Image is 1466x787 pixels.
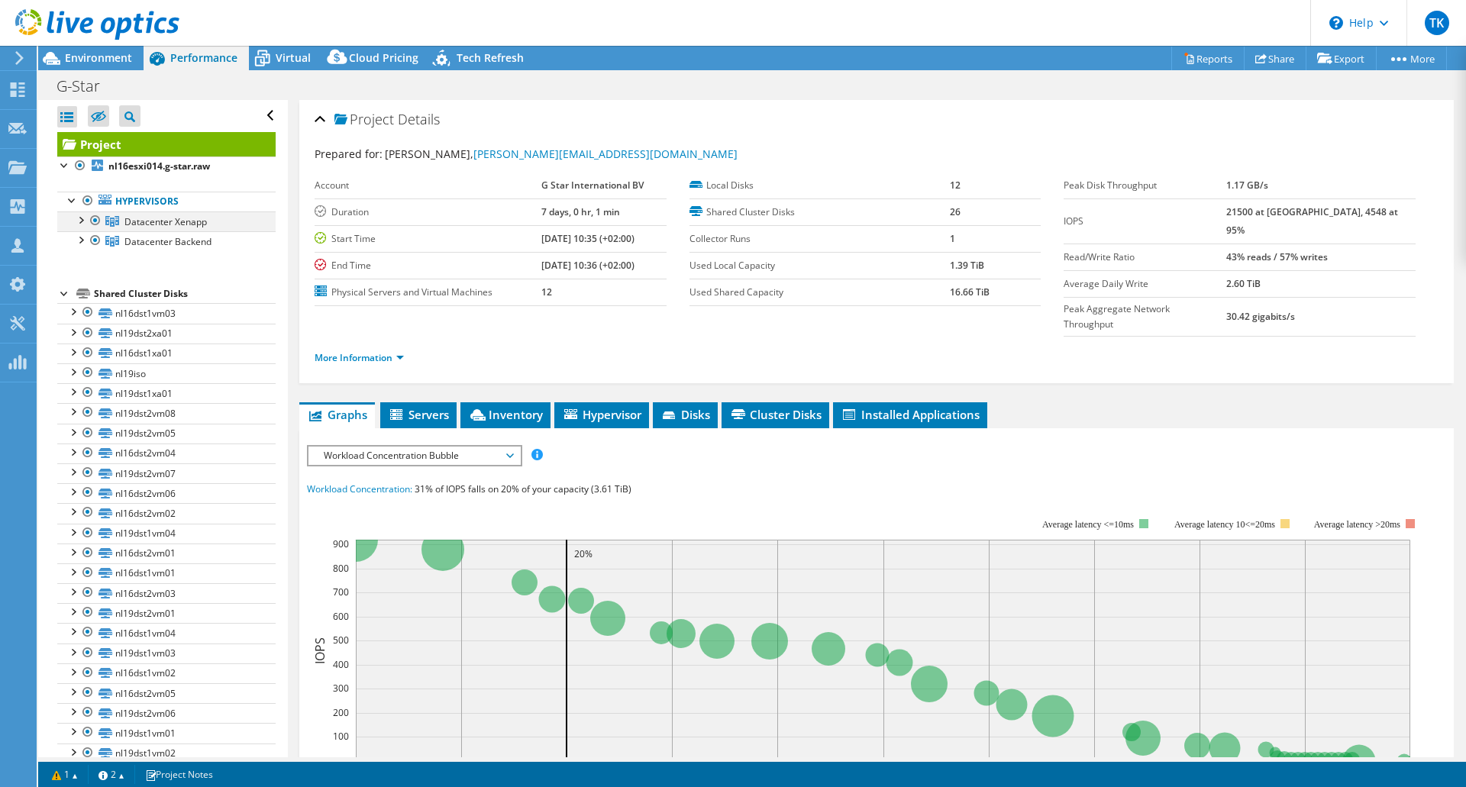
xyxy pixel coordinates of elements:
b: 1.39 TiB [950,259,984,272]
b: [DATE] 10:35 (+02:00) [541,232,635,245]
label: Physical Servers and Virtual Machines [315,285,541,300]
div: Shared Cluster Disks [94,285,276,303]
a: Datacenter Backend [57,231,276,251]
b: 1.17 GB/s [1226,179,1268,192]
text: 800 [333,562,349,575]
label: Peak Aggregate Network Throughput [1064,302,1226,332]
a: Hypervisors [57,192,276,211]
a: nl19dst1vm01 [57,723,276,743]
a: nl19dst1vm02 [57,743,276,763]
a: nl19iso [57,363,276,383]
span: Virtual [276,50,311,65]
label: Average Daily Write [1064,276,1226,292]
label: Account [315,178,541,193]
label: Local Disks [689,178,950,193]
span: Graphs [307,407,367,422]
label: Duration [315,205,541,220]
b: 21500 at [GEOGRAPHIC_DATA], 4548 at 95% [1226,205,1398,237]
a: Export [1306,47,1377,70]
label: Start Time [315,231,541,247]
a: 2 [88,765,135,784]
text: 100 [333,730,349,743]
a: nl16dst1xa01 [57,344,276,363]
a: nl19dst2vm05 [57,424,276,443]
a: [PERSON_NAME][EMAIL_ADDRESS][DOMAIN_NAME] [473,147,738,161]
tspan: Average latency <=10ms [1042,519,1134,530]
label: Collector Runs [689,231,950,247]
span: Workload Concentration: [307,482,412,495]
a: Datacenter Xenapp [57,211,276,231]
span: Workload Concentration Bubble [316,447,512,465]
a: More [1376,47,1447,70]
h1: G-Star [50,78,124,95]
span: TK [1425,11,1449,35]
a: nl19dst2vm01 [57,603,276,623]
span: Performance [170,50,237,65]
b: 16.66 TiB [950,285,990,298]
span: Cluster Disks [729,407,822,422]
b: G Star International BV [541,179,644,192]
b: 12 [950,179,961,192]
label: Read/Write Ratio [1064,250,1226,265]
a: Share [1244,47,1306,70]
a: nl16dst2vm06 [57,483,276,503]
a: nl19dst2vm07 [57,463,276,483]
text: 300 [333,682,349,695]
text: 500 [333,634,349,647]
span: 31% of IOPS falls on 20% of your capacity (3.61 TiB) [415,482,631,495]
span: Installed Applications [841,407,980,422]
a: Project Notes [134,765,224,784]
span: Disks [660,407,710,422]
span: Project [334,112,394,127]
text: 600 [333,610,349,623]
a: nl16dst2vm02 [57,503,276,523]
span: Hypervisor [562,407,641,422]
b: 1 [950,232,955,245]
label: IOPS [1064,214,1226,229]
span: Datacenter Backend [124,235,212,248]
span: Environment [65,50,132,65]
a: nl16dst1vm02 [57,663,276,683]
b: 26 [950,205,961,218]
a: nl19dst2xa01 [57,324,276,344]
text: IOPS [312,637,328,663]
span: Cloud Pricing [349,50,418,65]
a: 1 [41,765,89,784]
text: Average latency >20ms [1314,519,1400,530]
text: 700 [333,585,349,598]
a: nl16dst2vm04 [57,443,276,463]
text: 0 [344,754,349,767]
b: 7 days, 0 hr, 1 min [541,205,620,218]
svg: \n [1329,16,1343,30]
text: 200 [333,706,349,719]
span: Inventory [468,407,543,422]
span: [PERSON_NAME], [385,147,738,161]
text: 900 [333,537,349,550]
b: 43% reads / 57% writes [1226,250,1328,263]
text: 20% [574,547,593,560]
label: End Time [315,258,541,273]
b: nl16esxi014.g-star.raw [108,160,210,173]
a: nl16dst2vm03 [57,583,276,603]
b: 12 [541,285,552,298]
a: nl19dst1xa01 [57,383,276,403]
text: 400 [333,658,349,671]
span: Details [398,110,440,128]
a: More Information [315,351,404,364]
label: Used Shared Capacity [689,285,950,300]
a: nl19dst2vm08 [57,403,276,423]
label: Shared Cluster Disks [689,205,950,220]
a: nl16dst2vm05 [57,683,276,703]
b: 2.60 TiB [1226,277,1261,290]
span: Tech Refresh [457,50,524,65]
tspan: Average latency 10<=20ms [1174,519,1275,530]
a: nl16esxi014.g-star.raw [57,156,276,176]
b: 30.42 gigabits/s [1226,310,1295,323]
label: Used Local Capacity [689,258,950,273]
a: Reports [1171,47,1245,70]
a: nl16dst2vm01 [57,543,276,563]
span: Servers [388,407,449,422]
a: nl16dst1vm01 [57,563,276,583]
a: Project [57,132,276,156]
span: Datacenter Xenapp [124,215,207,228]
